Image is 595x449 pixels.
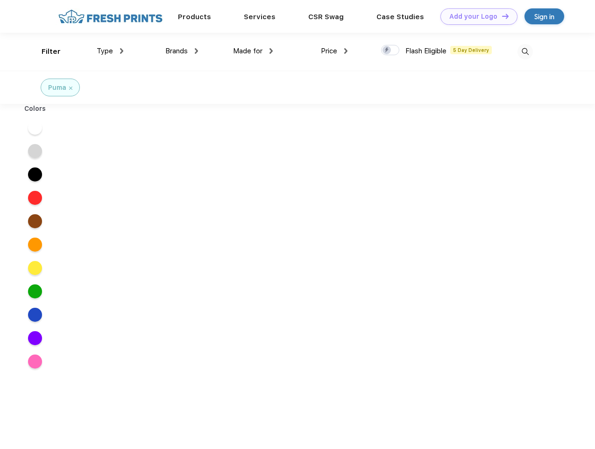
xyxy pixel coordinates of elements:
[308,13,344,21] a: CSR Swag
[120,48,123,54] img: dropdown.png
[517,44,533,59] img: desktop_search.svg
[178,13,211,21] a: Products
[449,13,497,21] div: Add your Logo
[405,47,446,55] span: Flash Eligible
[17,104,53,114] div: Colors
[56,8,165,25] img: fo%20logo%202.webp
[42,46,61,57] div: Filter
[321,47,337,55] span: Price
[502,14,509,19] img: DT
[534,11,554,22] div: Sign in
[524,8,564,24] a: Sign in
[97,47,113,55] span: Type
[48,83,66,93] div: Puma
[450,46,492,54] span: 5 Day Delivery
[165,47,188,55] span: Brands
[269,48,273,54] img: dropdown.png
[195,48,198,54] img: dropdown.png
[69,87,72,90] img: filter_cancel.svg
[344,48,347,54] img: dropdown.png
[233,47,262,55] span: Made for
[244,13,276,21] a: Services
